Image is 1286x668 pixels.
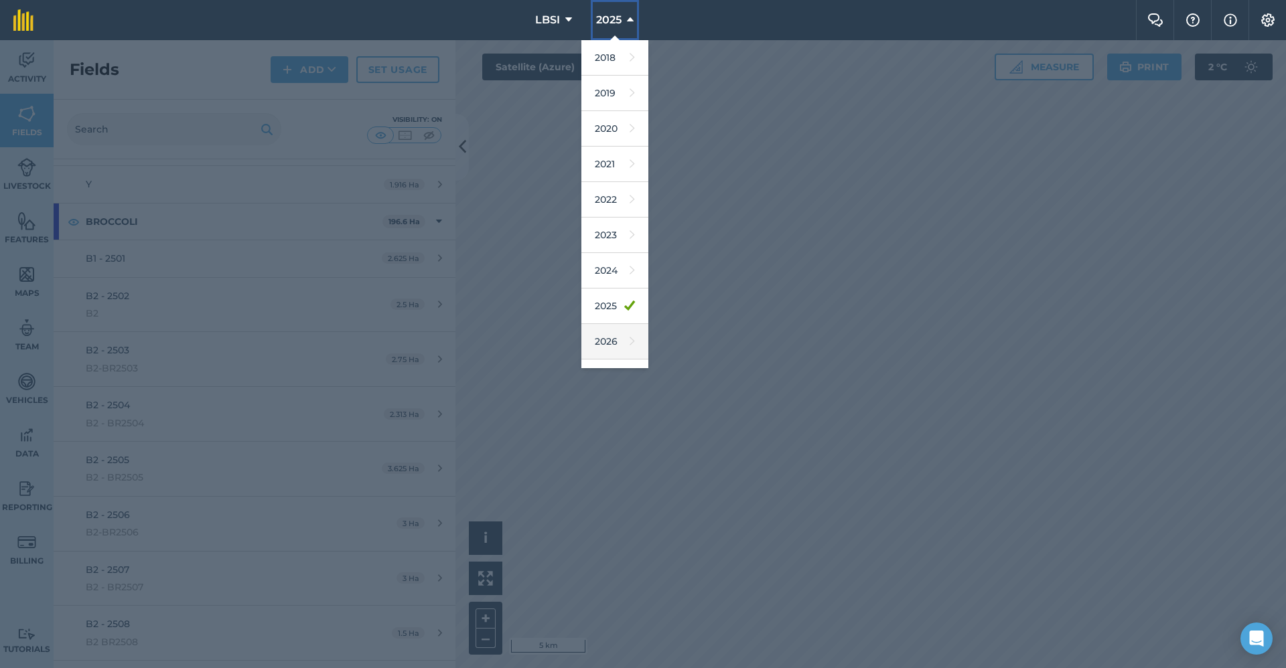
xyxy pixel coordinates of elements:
img: A cog icon [1260,13,1276,27]
a: 2027 [581,359,648,395]
a: 2026 [581,324,648,359]
img: Two speech bubbles overlapping with the left bubble in the forefront [1147,13,1163,27]
img: svg+xml;base64,PHN2ZyB4bWxucz0iaHR0cDovL3d3dy53My5vcmcvMjAwMC9zdmciIHdpZHRoPSIxNyIgaGVpZ2h0PSIxNy... [1224,12,1237,28]
img: fieldmargin Logo [13,9,33,31]
img: A question mark icon [1185,13,1201,27]
a: 2021 [581,147,648,182]
a: 2024 [581,253,648,288]
a: 2023 [581,218,648,253]
span: 2025 [596,12,622,28]
div: Open Intercom Messenger [1240,622,1273,655]
span: LBSI [535,12,560,28]
a: 2020 [581,111,648,147]
a: 2019 [581,76,648,111]
a: 2018 [581,40,648,76]
a: 2022 [581,182,648,218]
a: 2025 [581,288,648,324]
